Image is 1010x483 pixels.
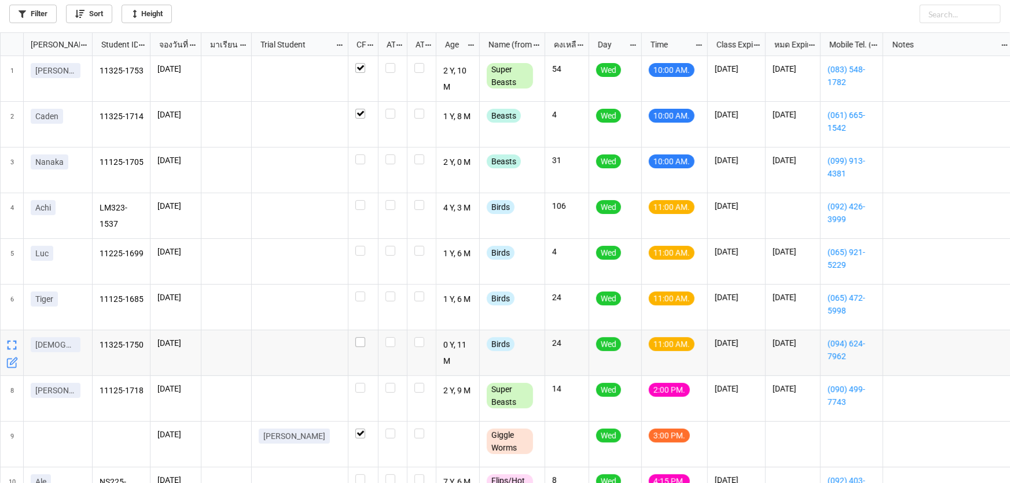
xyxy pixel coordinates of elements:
p: LM323-1537 [100,200,144,231]
p: [DATE] [157,383,194,394]
p: 14 [552,383,582,394]
p: 11225-1699 [100,246,144,262]
div: Wed [596,429,621,443]
p: [DATE] [773,292,813,303]
span: 2 [10,102,14,147]
div: 2:00 PM. [649,383,690,397]
a: Height [122,5,172,23]
p: [PERSON_NAME] [35,385,76,396]
div: Wed [596,154,621,168]
div: ATK [409,38,425,51]
p: [DATE] [157,246,194,257]
div: Name (from Class) [482,38,532,51]
div: Wed [596,63,621,77]
div: 10:00 AM. [649,63,695,77]
p: 11325-1714 [100,109,144,125]
p: Achi [35,202,51,213]
div: คงเหลือ (from Nick Name) [547,38,577,51]
div: Birds [487,246,515,260]
p: [DATE] [715,200,758,212]
div: Beasts [487,154,521,168]
div: ATT [380,38,396,51]
p: [DATE] [715,246,758,257]
p: [DATE] [715,383,758,394]
p: [DATE] [773,63,813,75]
div: Wed [596,246,621,260]
a: (065) 921-5229 [828,246,876,271]
p: [DEMOGRAPHIC_DATA] [35,339,76,351]
div: 11:00 AM. [649,200,695,214]
input: Search... [920,5,1001,23]
p: Luc [35,248,49,259]
div: Wed [596,337,621,351]
div: [PERSON_NAME] Name [24,38,80,51]
div: Wed [596,109,621,123]
p: [DATE] [715,154,758,166]
div: Giggle Worms [487,429,533,454]
a: (061) 665-1542 [828,109,876,134]
div: 10:00 AM. [649,109,695,123]
p: [DATE] [157,292,194,303]
p: 2 Y, 10 M [443,63,473,94]
span: 1 [10,56,14,101]
p: Tiger [35,293,53,305]
span: 8 [10,376,14,421]
a: (065) 472-5998 [828,292,876,317]
a: (094) 624-7962 [828,337,876,363]
div: Super Beasts [487,383,533,408]
div: Birds [487,200,515,214]
div: Class Expiration [710,38,753,51]
p: [DATE] [715,63,758,75]
div: Beasts [487,109,521,123]
span: 4 [10,193,14,238]
p: [DATE] [715,292,758,303]
div: 11:00 AM. [649,337,695,351]
div: Mobile Tel. (from Nick Name) [822,38,871,51]
div: Trial Student [254,38,335,51]
p: 1 Y, 8 M [443,109,473,125]
p: [DATE] [157,200,194,212]
p: 11125-1705 [100,154,144,171]
div: 3:00 PM. [649,429,690,443]
p: 0 Y, 11 M [443,337,473,368]
div: Birds [487,337,515,351]
p: 2 Y, 0 M [443,154,473,171]
div: Wed [596,383,621,397]
p: 31 [552,154,582,166]
a: Sort [66,5,112,23]
div: 11:00 AM. [649,292,695,305]
div: 10:00 AM. [649,154,695,168]
div: Age [438,38,468,51]
span: 5 [10,239,14,284]
div: grid [1,33,93,56]
p: [DATE] [157,154,194,166]
div: มาเรียน [203,38,240,51]
span: 9 [10,422,14,467]
p: [DATE] [157,337,194,349]
p: 1 Y, 6 M [443,292,473,308]
p: [PERSON_NAME] [263,430,325,442]
div: Wed [596,292,621,305]
a: (099) 913-4381 [828,154,876,180]
p: 4 [552,109,582,120]
span: 6 [10,285,14,330]
span: 3 [10,148,14,193]
p: [DATE] [773,109,813,120]
p: [DATE] [715,337,758,349]
p: [DATE] [715,109,758,120]
p: 11325-1750 [100,337,144,353]
p: [DATE] [157,429,194,440]
p: [DATE] [773,337,813,349]
p: [DATE] [773,154,813,166]
p: 2 Y, 9 M [443,383,473,399]
p: 11325-1753 [100,63,144,79]
p: [DATE] [773,383,813,394]
p: 1 Y, 6 M [443,246,473,262]
div: Time [644,38,695,51]
div: Student ID (from [PERSON_NAME] Name) [94,38,138,51]
a: Filter [9,5,57,23]
div: 11:00 AM. [649,246,695,260]
p: [DATE] [157,63,194,75]
div: Super Beasts [487,63,533,89]
a: (090) 499-7743 [828,383,876,408]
